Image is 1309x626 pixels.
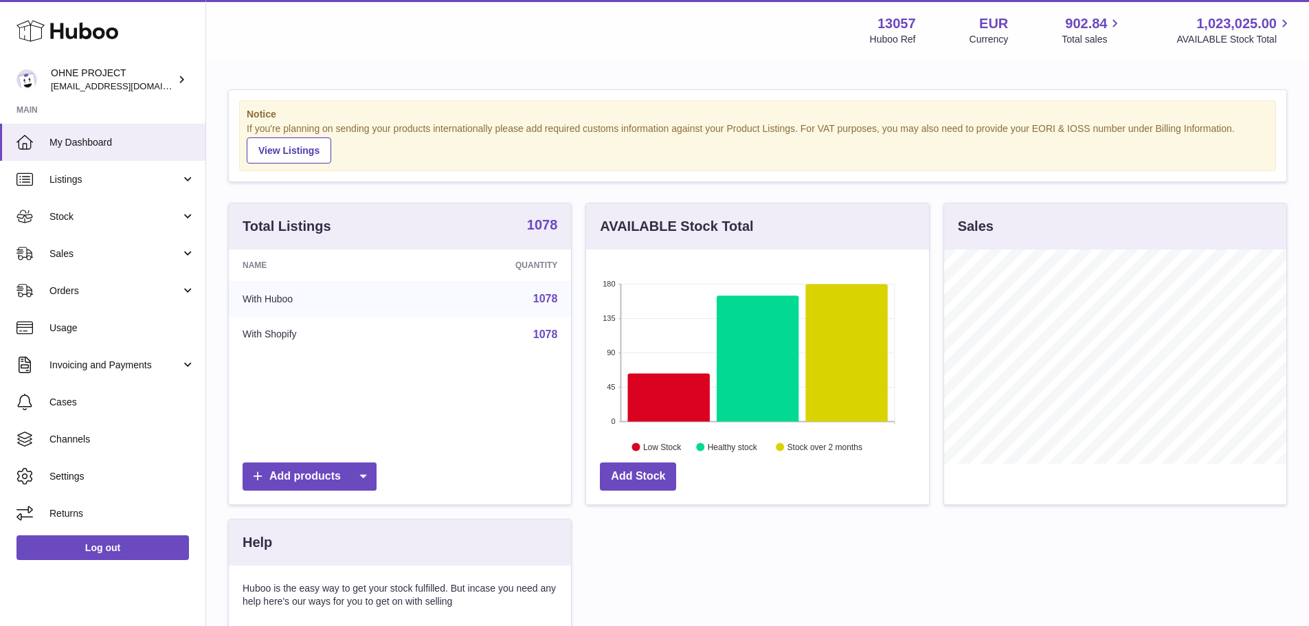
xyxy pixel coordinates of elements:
[533,293,558,304] a: 1078
[607,348,616,357] text: 90
[51,80,202,91] span: [EMAIL_ADDRESS][DOMAIN_NAME]
[49,247,181,260] span: Sales
[1062,33,1123,46] span: Total sales
[49,507,195,520] span: Returns
[229,317,414,353] td: With Shopify
[49,210,181,223] span: Stock
[612,417,616,425] text: 0
[16,535,189,560] a: Log out
[49,433,195,446] span: Channels
[49,322,195,335] span: Usage
[979,14,1008,33] strong: EUR
[49,470,195,483] span: Settings
[51,67,175,93] div: OHNE PROJECT
[870,33,916,46] div: Huboo Ref
[1176,33,1293,46] span: AVAILABLE Stock Total
[243,462,377,491] a: Add products
[708,442,758,451] text: Healthy stock
[607,383,616,391] text: 45
[603,280,615,288] text: 180
[527,218,558,234] a: 1078
[1176,14,1293,46] a: 1,023,025.00 AVAILABLE Stock Total
[1062,14,1123,46] a: 902.84 Total sales
[527,218,558,232] strong: 1078
[247,122,1268,164] div: If you're planning on sending your products internationally please add required customs informati...
[243,533,272,552] h3: Help
[229,281,414,317] td: With Huboo
[603,314,615,322] text: 135
[970,33,1009,46] div: Currency
[247,108,1268,121] strong: Notice
[243,582,557,608] p: Huboo is the easy way to get your stock fulfilled. But incase you need any help here's our ways f...
[1196,14,1277,33] span: 1,023,025.00
[787,442,862,451] text: Stock over 2 months
[600,462,676,491] a: Add Stock
[49,359,181,372] span: Invoicing and Payments
[49,284,181,298] span: Orders
[643,442,682,451] text: Low Stock
[49,173,181,186] span: Listings
[247,137,331,164] a: View Listings
[243,217,331,236] h3: Total Listings
[1065,14,1107,33] span: 902.84
[877,14,916,33] strong: 13057
[16,69,37,90] img: internalAdmin-13057@internal.huboo.com
[600,217,753,236] h3: AVAILABLE Stock Total
[49,136,195,149] span: My Dashboard
[533,328,558,340] a: 1078
[958,217,994,236] h3: Sales
[229,249,414,281] th: Name
[49,396,195,409] span: Cases
[414,249,572,281] th: Quantity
